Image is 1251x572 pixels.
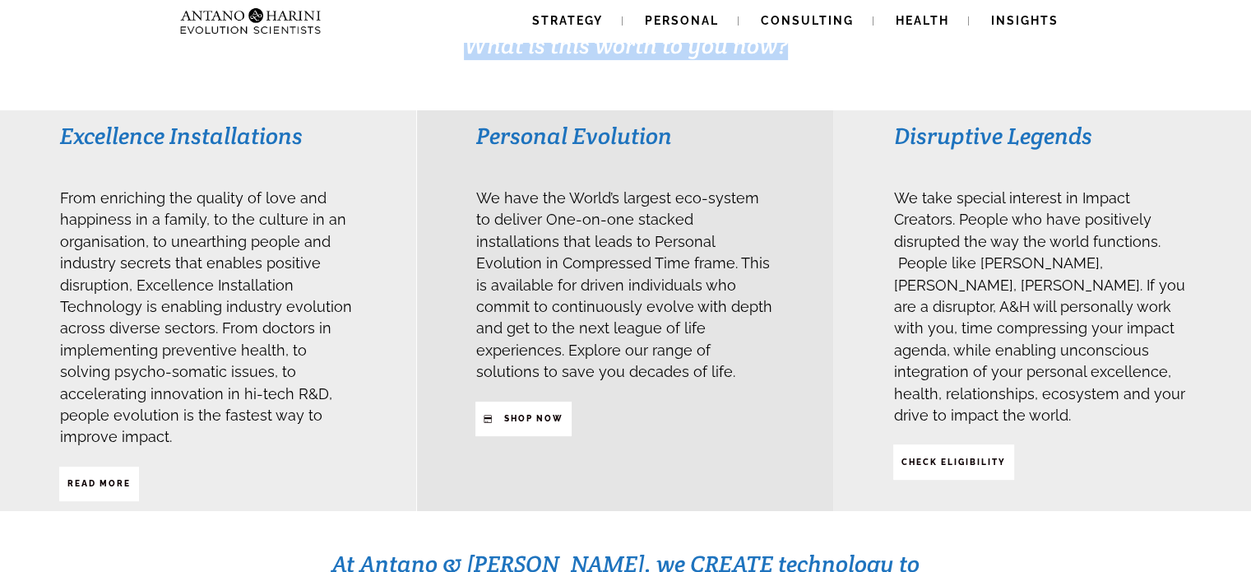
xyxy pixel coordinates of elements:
span: Strategy [532,14,603,27]
h3: Personal Evolution [476,121,773,151]
strong: SHop NOW [504,414,563,423]
span: We have the World’s largest eco-system to deliver One-on-one stacked installations that leads to ... [476,189,772,380]
span: Consulting [761,14,854,27]
span: Insights [991,14,1059,27]
span: We take special interest in Impact Creators. People who have positively disrupted the way the wor... [894,189,1185,424]
a: Read More [59,467,139,501]
strong: Read More [67,479,131,488]
span: Health [896,14,949,27]
a: SHop NOW [475,402,572,436]
strong: CHECK ELIGIBILITY [901,458,1006,467]
h3: Excellence Installations [60,121,357,151]
span: What is this worth to you now? [464,30,788,60]
a: CHECK ELIGIBILITY [893,444,1014,479]
span: From enriching the quality of love and happiness in a family, to the culture in an organisation, ... [60,189,352,445]
span: Personal [645,14,719,27]
h3: Disruptive Legends [894,121,1191,151]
